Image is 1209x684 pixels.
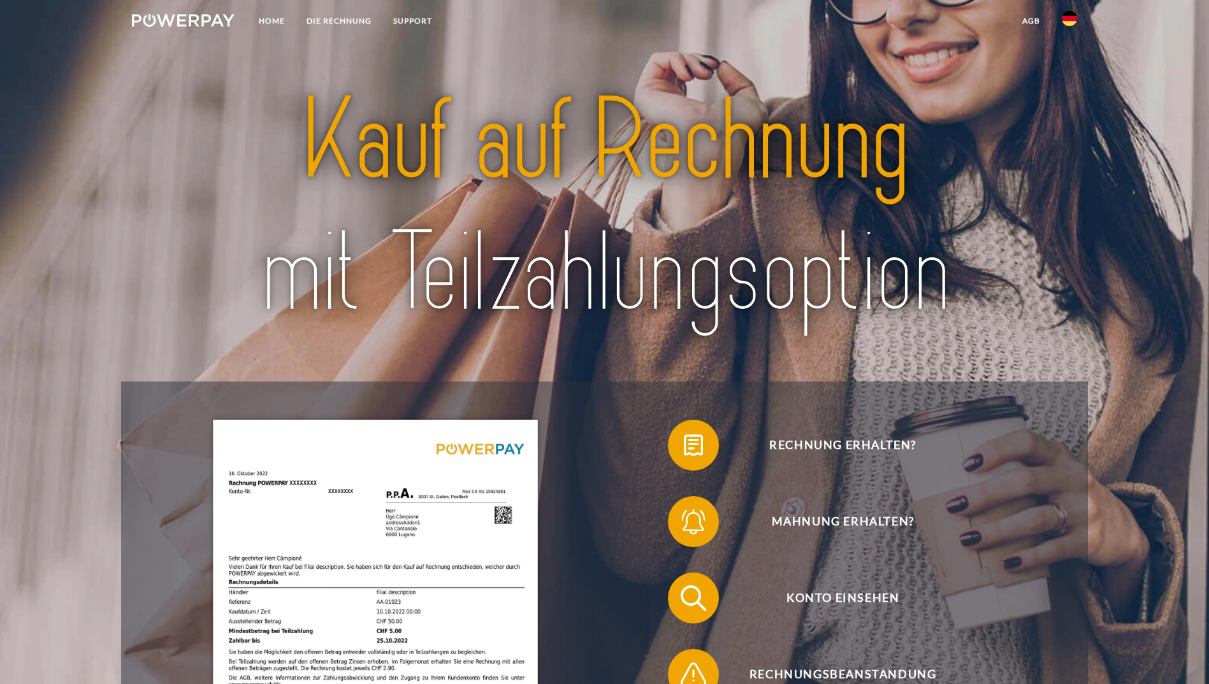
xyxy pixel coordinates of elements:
span: Konto einsehen [686,573,999,623]
iframe: Schaltfläche zum Öffnen des Messaging-Fensters [1158,633,1199,674]
a: Home [248,10,296,32]
img: de [1062,11,1077,26]
img: qb_search.svg [677,582,709,614]
button: Konto einsehen [668,573,999,623]
a: DIE RECHNUNG [296,10,382,32]
span: Rechnung erhalten? [686,420,999,471]
img: qb_bell.svg [677,506,709,538]
img: logo-powerpay-white.svg [132,14,235,27]
a: agb [1011,10,1051,32]
span: Mahnung erhalten? [686,496,999,547]
img: qb_bill.svg [677,429,709,461]
img: title-powerpay_de.svg [178,68,1031,346]
button: Rechnung erhalten? [668,420,999,471]
a: SUPPORT [382,10,443,32]
button: Mahnung erhalten? [668,496,999,547]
